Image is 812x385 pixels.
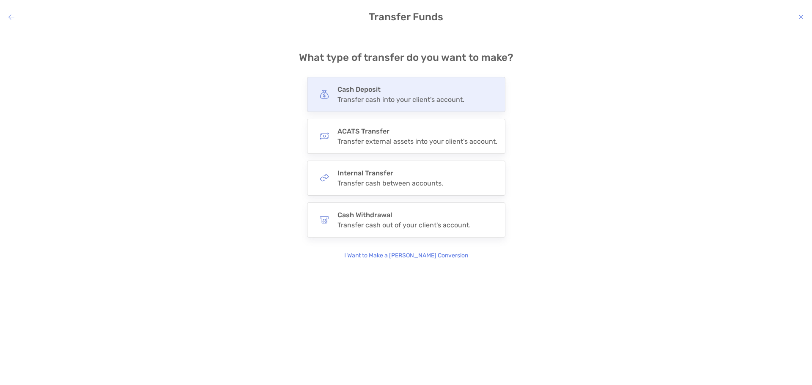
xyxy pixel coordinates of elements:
h4: Internal Transfer [337,169,443,177]
div: Transfer cash between accounts. [337,179,443,187]
img: button icon [320,173,329,183]
h4: What type of transfer do you want to make? [299,52,513,63]
div: Transfer cash out of your client's account. [337,221,471,229]
img: button icon [320,131,329,141]
h4: ACATS Transfer [337,127,497,135]
h4: Cash Withdrawal [337,211,471,219]
div: Transfer cash into your client's account. [337,96,464,104]
p: I Want to Make a [PERSON_NAME] Conversion [344,251,468,260]
img: button icon [320,215,329,224]
img: button icon [320,90,329,99]
h4: Cash Deposit [337,85,464,93]
div: Transfer external assets into your client's account. [337,137,497,145]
